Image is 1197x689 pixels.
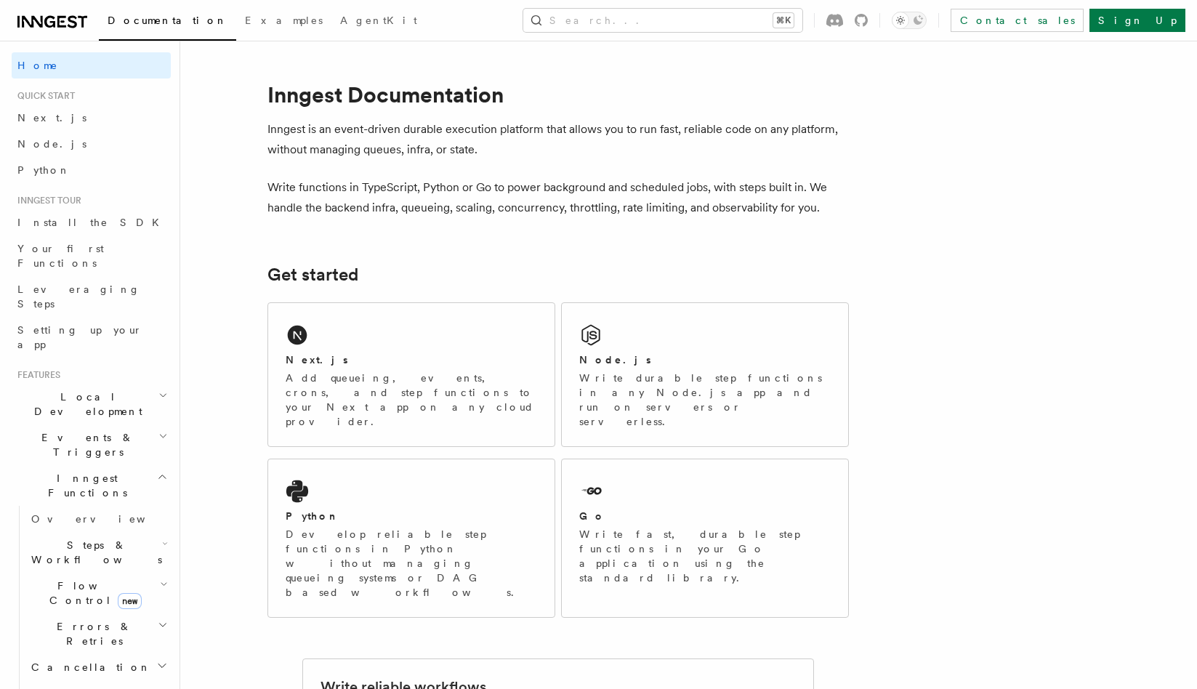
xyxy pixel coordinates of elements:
[579,527,831,585] p: Write fast, durable step functions in your Go application using the standard library.
[12,131,171,157] a: Node.js
[579,509,605,523] h2: Go
[17,217,168,228] span: Install the SDK
[25,538,162,567] span: Steps & Workflows
[892,12,927,29] button: Toggle dark mode
[245,15,323,26] span: Examples
[523,9,802,32] button: Search...⌘K
[12,276,171,317] a: Leveraging Steps
[12,235,171,276] a: Your first Functions
[267,81,849,108] h1: Inngest Documentation
[25,619,158,648] span: Errors & Retries
[17,164,70,176] span: Python
[561,459,849,618] a: GoWrite fast, durable step functions in your Go application using the standard library.
[25,573,171,613] button: Flow Controlnew
[579,352,651,367] h2: Node.js
[25,660,151,674] span: Cancellation
[99,4,236,41] a: Documentation
[286,527,537,600] p: Develop reliable step functions in Python without managing queueing systems or DAG based workflows.
[12,390,158,419] span: Local Development
[17,58,58,73] span: Home
[331,4,426,39] a: AgentKit
[1089,9,1185,32] a: Sign Up
[17,324,142,350] span: Setting up your app
[25,613,171,654] button: Errors & Retries
[12,105,171,131] a: Next.js
[12,384,171,424] button: Local Development
[579,371,831,429] p: Write durable step functions in any Node.js app and run on servers or serverless.
[118,593,142,609] span: new
[773,13,794,28] kbd: ⌘K
[286,509,339,523] h2: Python
[25,506,171,532] a: Overview
[25,532,171,573] button: Steps & Workflows
[12,430,158,459] span: Events & Triggers
[561,302,849,447] a: Node.jsWrite durable step functions in any Node.js app and run on servers or serverless.
[267,119,849,160] p: Inngest is an event-driven durable execution platform that allows you to run fast, reliable code ...
[286,352,348,367] h2: Next.js
[25,579,160,608] span: Flow Control
[12,471,157,500] span: Inngest Functions
[12,465,171,506] button: Inngest Functions
[31,513,181,525] span: Overview
[12,157,171,183] a: Python
[340,15,417,26] span: AgentKit
[286,371,537,429] p: Add queueing, events, crons, and step functions to your Next app on any cloud provider.
[12,90,75,102] span: Quick start
[108,15,227,26] span: Documentation
[12,195,81,206] span: Inngest tour
[267,177,849,218] p: Write functions in TypeScript, Python or Go to power background and scheduled jobs, with steps bu...
[267,265,358,285] a: Get started
[17,243,104,269] span: Your first Functions
[25,654,171,680] button: Cancellation
[236,4,331,39] a: Examples
[12,369,60,381] span: Features
[12,317,171,358] a: Setting up your app
[12,424,171,465] button: Events & Triggers
[267,459,555,618] a: PythonDevelop reliable step functions in Python without managing queueing systems or DAG based wo...
[12,209,171,235] a: Install the SDK
[17,138,86,150] span: Node.js
[267,302,555,447] a: Next.jsAdd queueing, events, crons, and step functions to your Next app on any cloud provider.
[951,9,1084,32] a: Contact sales
[12,52,171,78] a: Home
[17,112,86,124] span: Next.js
[17,283,140,310] span: Leveraging Steps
